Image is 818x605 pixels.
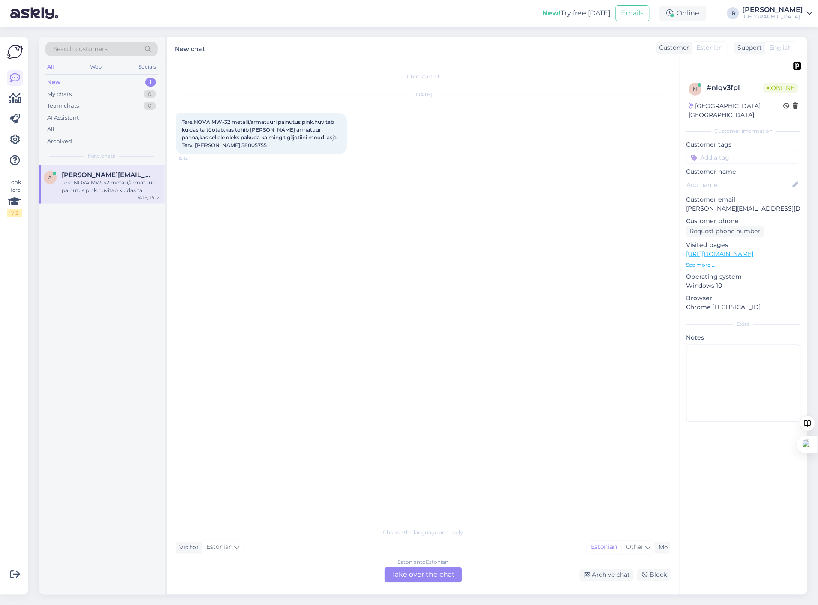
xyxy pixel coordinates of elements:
div: Chat started [176,73,671,81]
p: Notes [686,333,801,342]
div: [GEOGRAPHIC_DATA], [GEOGRAPHIC_DATA] [689,102,784,120]
div: [DATE] [176,91,671,99]
span: Other [626,543,644,551]
div: 0 [144,102,156,110]
p: Browser [686,294,801,303]
button: Emails [616,5,650,21]
div: Extra [686,320,801,328]
div: AI Assistant [47,114,79,122]
p: Customer phone [686,217,801,226]
p: See more ... [686,261,801,269]
div: Team chats [47,102,79,110]
div: My chats [47,90,72,99]
img: pd [794,62,801,70]
p: Visited pages [686,241,801,250]
span: New chats [88,152,115,160]
div: All [45,61,55,72]
div: # nlqv3fpl [707,83,764,93]
div: Take over the chat [385,567,462,583]
div: Socials [137,61,158,72]
p: [PERSON_NAME][EMAIL_ADDRESS][DOMAIN_NAME] [686,204,801,213]
div: [PERSON_NAME] [743,6,803,13]
span: English [770,43,792,52]
div: Archive chat [580,569,634,581]
div: New [47,78,60,87]
div: [DATE] 15:12 [134,194,159,201]
div: 0 [144,90,156,99]
input: Add name [687,180,791,190]
div: Tere.NOVA MW-32 metalli/armatuuri painutus pink.huvitab kuidas ta töötab,kas tohib [PERSON_NAME] ... [62,179,159,194]
span: n [693,86,698,92]
div: Look Here [7,178,22,217]
p: Customer tags [686,140,801,149]
label: New chat [175,42,205,54]
div: [GEOGRAPHIC_DATA] [743,13,803,20]
div: All [47,125,54,134]
div: 1 / 3 [7,209,22,217]
input: Add a tag [686,151,801,164]
b: New! [543,9,561,17]
div: IR [727,7,739,19]
p: Customer email [686,195,801,204]
div: Choose the language and reply [176,529,671,537]
div: 1 [145,78,156,87]
p: Windows 10 [686,281,801,290]
div: Block [637,569,671,581]
div: Support [734,43,762,52]
div: Archived [47,137,72,146]
span: Online [764,83,798,93]
div: Online [660,6,707,21]
span: Estonian [697,43,723,52]
div: Estonian [587,541,622,554]
span: a [48,174,52,181]
div: Estonian to Estonian [398,559,449,566]
span: Tere.NOVA MW-32 metalli/armatuuri painutus pink.huvitab kuidas ta töötab,kas tohib [PERSON_NAME] ... [182,119,338,148]
p: Chrome [TECHNICAL_ID] [686,303,801,312]
span: aleksandr@topmarine.ee [62,171,151,179]
div: Me [656,543,668,552]
span: Search customers [53,45,108,54]
div: Web [89,61,104,72]
a: [URL][DOMAIN_NAME] [686,250,754,258]
div: Request phone number [686,226,764,237]
p: Operating system [686,272,801,281]
span: 15:12 [178,155,211,161]
p: Customer name [686,167,801,176]
img: Askly Logo [7,44,23,60]
div: Visitor [176,543,199,552]
a: [PERSON_NAME][GEOGRAPHIC_DATA] [743,6,813,20]
div: Try free [DATE]: [543,8,612,18]
span: Estonian [206,543,232,552]
div: Customer information [686,127,801,135]
div: Customer [656,43,689,52]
